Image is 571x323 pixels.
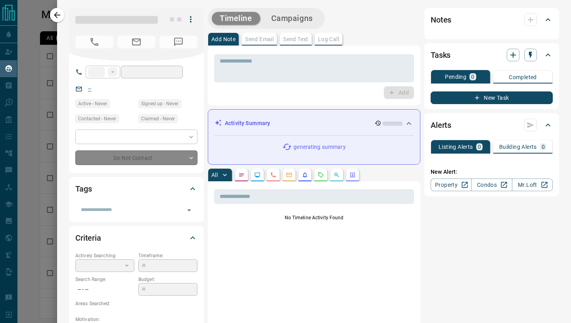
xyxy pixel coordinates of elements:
[225,119,270,127] p: Activity Summary
[431,119,451,131] h2: Alerts
[75,316,197,323] p: Motivation:
[439,144,473,150] p: Listing Alerts
[138,252,197,259] p: Timeframe:
[75,276,134,283] p: Search Range:
[75,228,197,247] div: Criteria
[254,172,261,178] svg: Lead Browsing Activity
[75,179,197,198] div: Tags
[445,74,466,80] p: Pending
[499,144,537,150] p: Building Alerts
[75,283,134,296] p: -- - --
[509,74,537,80] p: Completed
[75,300,197,307] p: Areas Searched:
[333,172,340,178] svg: Opportunities
[471,74,474,80] p: 0
[238,172,245,178] svg: Notes
[270,172,276,178] svg: Calls
[159,36,197,48] span: No Number
[78,100,107,108] span: Active - Never
[471,179,512,191] a: Condos
[75,232,101,244] h2: Criteria
[431,179,471,191] a: Property
[431,116,553,135] div: Alerts
[542,144,545,150] p: 0
[211,36,236,42] p: Add Note
[184,205,195,216] button: Open
[141,100,178,108] span: Signed up - Never
[212,12,260,25] button: Timeline
[75,252,134,259] p: Actively Searching:
[117,36,155,48] span: No Email
[215,116,414,131] div: Activity Summary
[75,36,113,48] span: No Number
[75,182,92,195] h2: Tags
[286,172,292,178] svg: Emails
[349,172,356,178] svg: Agent Actions
[431,10,553,29] div: Notes
[263,12,321,25] button: Campaigns
[512,179,553,191] a: Mr.Loft
[318,172,324,178] svg: Requests
[78,115,116,123] span: Contacted - Never
[431,13,451,26] h2: Notes
[141,115,175,123] span: Claimed - Never
[75,150,197,165] div: Do Not Contact
[431,168,553,176] p: New Alert:
[211,172,218,178] p: All
[431,91,553,104] button: New Task
[302,172,308,178] svg: Listing Alerts
[138,276,197,283] p: Budget:
[88,85,91,92] a: --
[431,49,450,61] h2: Tasks
[214,214,414,221] p: No Timeline Activity Found
[293,143,345,151] p: generating summary
[431,46,553,65] div: Tasks
[478,144,481,150] p: 0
